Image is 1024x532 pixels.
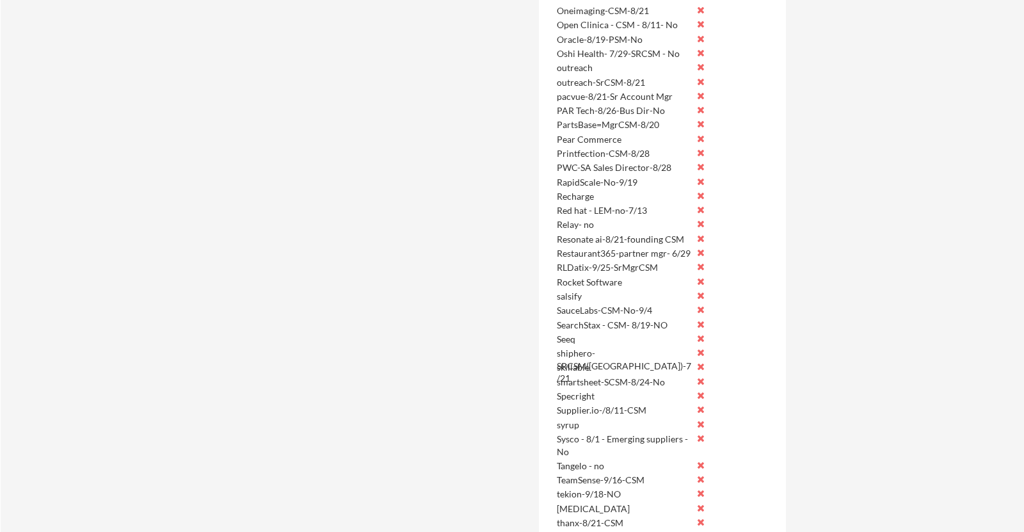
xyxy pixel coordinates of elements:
div: PAR Tech-8/26-Bus Dir-No [557,104,692,117]
div: Specright [557,390,692,403]
div: Restaurant365-partner mgr- 6/29 [557,247,692,260]
div: Recharge [557,190,692,203]
div: outreach-SrCSM-8/21 [557,76,692,89]
div: PartsBase=MgrCSM-8/20 [557,118,692,131]
div: skillable [557,361,692,374]
div: Seeq [557,333,692,346]
div: smartsheet-SCSM-8/24-No [557,376,692,389]
div: TeamSense-9/16-CSM [557,474,692,487]
div: PWC-SA Sales Director-8/28 [557,161,692,174]
div: shiphero-SRCSM([GEOGRAPHIC_DATA])-7/21 [557,347,692,385]
div: thanx-8/21-CSM [557,517,692,529]
div: SearchStax - CSM- 8/19-NO [557,319,692,332]
div: Rocket Software [557,276,692,289]
div: SauceLabs-CSM-No-9/4 [557,304,692,317]
div: Supplier.io-/8/11-CSM [557,404,692,417]
div: tekion-9/18-NO [557,488,692,501]
div: Printfection-CSM-8/28 [557,147,692,160]
div: Oracle-8/19-PSM-No [557,33,692,46]
div: Open Clinica - CSM - 8/11- No [557,19,692,31]
div: Pear Commerce [557,133,692,146]
div: Oshi Health- 7/29-SRCSM - No [557,47,692,60]
div: Red hat - LEM-no-7/13 [557,204,692,217]
div: RLDatix-9/25-SrMgrCSM [557,261,692,274]
div: RapidScale-No-9/19 [557,176,692,189]
div: Tangelo - no [557,460,692,472]
div: pacvue-8/21-Sr Account Mgr [557,90,692,103]
div: Resonate ai-8/21-founding CSM [557,233,692,246]
div: [MEDICAL_DATA] [557,503,692,515]
div: outreach [557,61,692,74]
div: Sysco - 8/1 - Emerging suppliers - No [557,433,692,458]
div: syrup [557,419,692,431]
div: salsify [557,290,692,303]
div: Oneimaging-CSM-8/21 [557,4,692,17]
div: Relay- no [557,218,692,231]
